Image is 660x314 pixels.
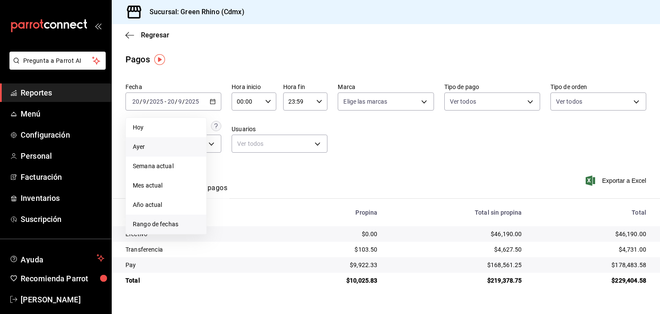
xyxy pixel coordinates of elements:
[147,98,149,105] span: /
[556,97,582,106] span: Ver todos
[536,245,646,254] div: $4,731.00
[6,62,106,71] a: Pregunta a Parrot AI
[391,245,522,254] div: $4,627.50
[133,181,199,190] span: Mes actual
[284,261,377,269] div: $9,922.33
[9,52,106,70] button: Pregunta a Parrot AI
[343,97,387,106] span: Elige las marcas
[21,253,93,263] span: Ayuda
[133,123,199,132] span: Hoy
[149,98,164,105] input: ----
[175,98,177,105] span: /
[21,87,104,99] span: Reportes
[21,273,104,284] span: Recomienda Parrot
[232,135,327,153] div: Ver todos
[125,31,169,39] button: Regresar
[125,53,150,66] div: Pagos
[133,162,199,171] span: Semana actual
[125,245,271,254] div: Transferencia
[142,98,147,105] input: --
[154,54,165,65] img: Tooltip marker
[536,261,646,269] div: $178,483.58
[167,98,175,105] input: --
[391,276,522,285] div: $219,378.75
[140,98,142,105] span: /
[21,171,104,183] span: Facturación
[550,84,646,90] label: Tipo de orden
[536,276,646,285] div: $229,404.58
[21,294,104,305] span: [PERSON_NAME]
[125,276,271,285] div: Total
[284,276,377,285] div: $10,025.83
[284,245,377,254] div: $103.50
[284,230,377,238] div: $0.00
[21,192,104,204] span: Inventarios
[21,129,104,141] span: Configuración
[195,184,227,198] button: Ver pagos
[143,7,244,17] h3: Sucursal: Green Rhino (Cdmx)
[450,97,476,106] span: Ver todos
[178,98,182,105] input: --
[391,230,522,238] div: $46,190.00
[21,108,104,120] span: Menú
[587,175,646,186] button: Exportar a Excel
[165,98,166,105] span: -
[283,84,328,90] label: Hora fin
[232,84,276,90] label: Hora inicio
[185,98,199,105] input: ----
[391,209,522,216] div: Total sin propina
[536,230,646,238] div: $46,190.00
[21,150,104,162] span: Personal
[21,213,104,225] span: Suscripción
[284,209,377,216] div: Propina
[133,142,199,151] span: Ayer
[133,200,199,209] span: Año actual
[444,84,540,90] label: Tipo de pago
[23,56,92,65] span: Pregunta a Parrot AI
[95,22,101,29] button: open_drawer_menu
[232,126,327,132] label: Usuarios
[391,261,522,269] div: $168,561.25
[536,209,646,216] div: Total
[141,31,169,39] span: Regresar
[133,220,199,229] span: Rango de fechas
[182,98,185,105] span: /
[338,84,434,90] label: Marca
[125,261,271,269] div: Pay
[132,98,140,105] input: --
[125,84,221,90] label: Fecha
